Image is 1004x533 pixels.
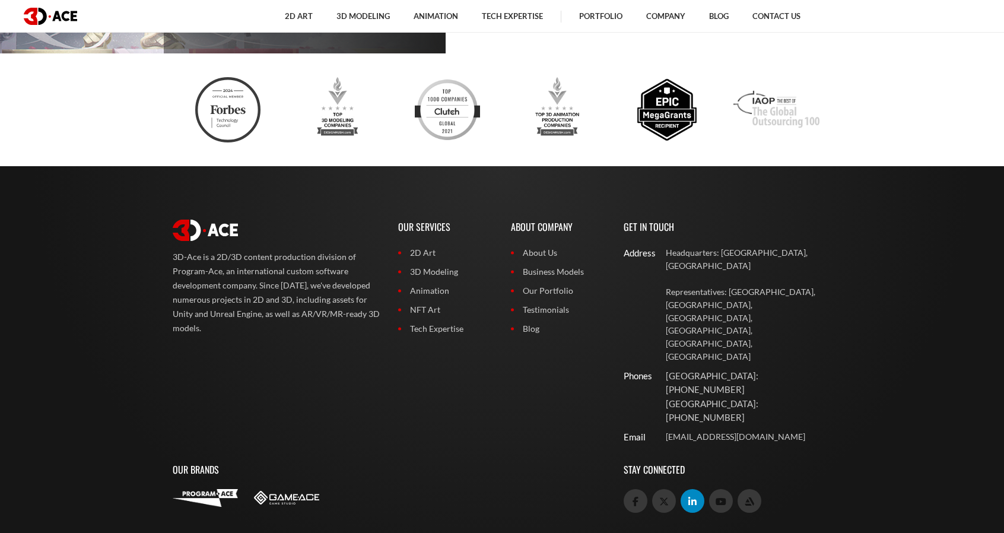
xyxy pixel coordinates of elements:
a: About Us [511,246,606,259]
img: logo dark [24,8,77,25]
p: Our Brands [173,450,606,489]
img: Clutch top developers [415,77,480,142]
a: Our Portfolio [511,284,606,297]
a: 2D Art [398,246,493,259]
div: Phones [624,369,643,383]
a: [EMAIL_ADDRESS][DOMAIN_NAME] [666,430,831,443]
p: [GEOGRAPHIC_DATA]: [PHONE_NUMBER] [666,397,831,425]
p: About Company [511,208,606,246]
p: Representatives: [GEOGRAPHIC_DATA], [GEOGRAPHIC_DATA], [GEOGRAPHIC_DATA], [GEOGRAPHIC_DATA], [GEO... [666,285,831,363]
p: [GEOGRAPHIC_DATA]: [PHONE_NUMBER] [666,369,831,397]
a: Animation [398,284,493,297]
img: Top 3d animation production companies designrush 2023 [525,77,590,142]
p: Get In Touch [624,208,831,246]
p: 3D-Ace is a 2D/3D content production division of Program-Ace, an international custom software de... [173,250,380,335]
a: Business Models [511,265,606,278]
a: Headquarters: [GEOGRAPHIC_DATA], [GEOGRAPHIC_DATA] Representatives: [GEOGRAPHIC_DATA], [GEOGRAPHI... [666,246,831,363]
a: Blog [511,322,606,335]
a: Tech Expertise [398,322,493,335]
p: Stay Connected [624,450,831,489]
div: Address [624,246,643,260]
img: Top 3d modeling companies designrush award 2023 [305,77,370,142]
div: Email [624,430,643,444]
a: Testimonials [511,303,606,316]
a: NFT Art [398,303,493,316]
img: Iaop award [733,77,819,142]
img: logo white [173,220,238,241]
img: Game-Ace [254,491,319,505]
a: 3D Modeling [398,265,493,278]
img: Program-Ace [173,489,238,507]
img: Epic megagrants recipient [634,77,700,142]
p: Our Services [398,208,493,246]
img: Ftc badge 3d ace 2024 [195,77,260,142]
p: Headquarters: [GEOGRAPHIC_DATA], [GEOGRAPHIC_DATA] [666,246,831,272]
